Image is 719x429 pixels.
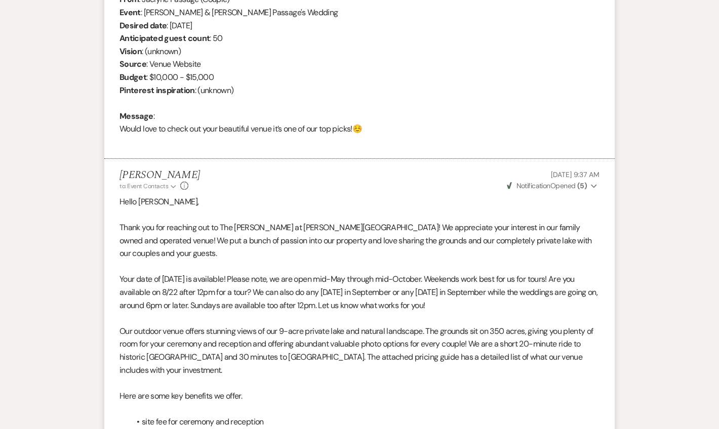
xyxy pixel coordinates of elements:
[119,274,597,310] span: Your date of [DATE] is available! Please note, we are open mid-May through mid-October. Weekends ...
[507,181,587,190] span: Opened
[119,72,146,82] b: Budget
[119,326,593,375] span: Our outdoor venue offers stunning views of our 9-acre private lake and natural landscape. The gro...
[119,33,210,44] b: Anticipated guest count
[119,182,168,190] span: to: Event Contacts
[119,7,141,18] b: Event
[516,181,550,190] span: Notification
[119,111,153,121] b: Message
[119,391,242,401] span: Here are some key benefits we offer.
[551,170,600,179] span: [DATE] 9:37 AM
[119,46,142,57] b: Vision
[119,196,198,207] span: Hello [PERSON_NAME],
[119,182,178,191] button: to: Event Contacts
[119,222,592,259] span: Thank you for reaching out to The [PERSON_NAME] at [PERSON_NAME][GEOGRAPHIC_DATA]! We appreciate ...
[505,181,600,191] button: NotificationOpened (5)
[119,169,200,182] h5: [PERSON_NAME]
[577,181,587,190] strong: ( 5 )
[130,415,600,428] li: site fee for ceremony and reception
[119,59,146,69] b: Source
[119,20,167,31] b: Desired date
[119,85,195,96] b: Pinterest inspiration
